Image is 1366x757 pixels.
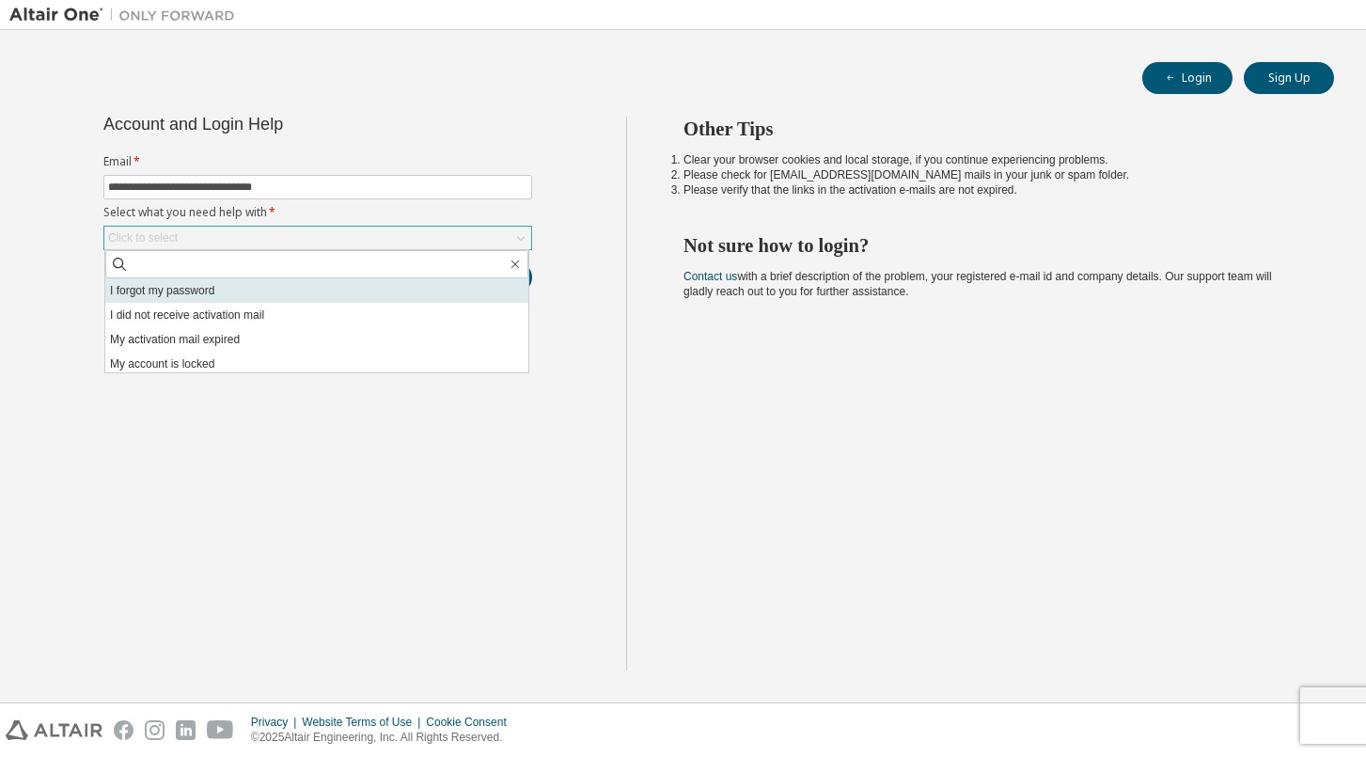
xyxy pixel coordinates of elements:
[683,270,737,283] a: Contact us
[1142,62,1233,94] button: Login
[103,205,532,220] label: Select what you need help with
[104,227,531,249] div: Click to select
[683,233,1300,258] h2: Not sure how to login?
[1244,62,1334,94] button: Sign Up
[683,167,1300,182] li: Please check for [EMAIL_ADDRESS][DOMAIN_NAME] mails in your junk or spam folder.
[207,720,234,740] img: youtube.svg
[683,152,1300,167] li: Clear your browser cookies and local storage, if you continue experiencing problems.
[103,117,447,132] div: Account and Login Help
[105,278,528,303] li: I forgot my password
[251,715,302,730] div: Privacy
[683,270,1272,298] span: with a brief description of the problem, your registered e-mail id and company details. Our suppo...
[103,154,532,169] label: Email
[6,720,102,740] img: altair_logo.svg
[302,715,426,730] div: Website Terms of Use
[145,720,165,740] img: instagram.svg
[251,730,518,746] p: © 2025 Altair Engineering, Inc. All Rights Reserved.
[426,715,517,730] div: Cookie Consent
[114,720,133,740] img: facebook.svg
[9,6,244,24] img: Altair One
[176,720,196,740] img: linkedin.svg
[683,182,1300,197] li: Please verify that the links in the activation e-mails are not expired.
[683,117,1300,141] h2: Other Tips
[108,230,178,245] div: Click to select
